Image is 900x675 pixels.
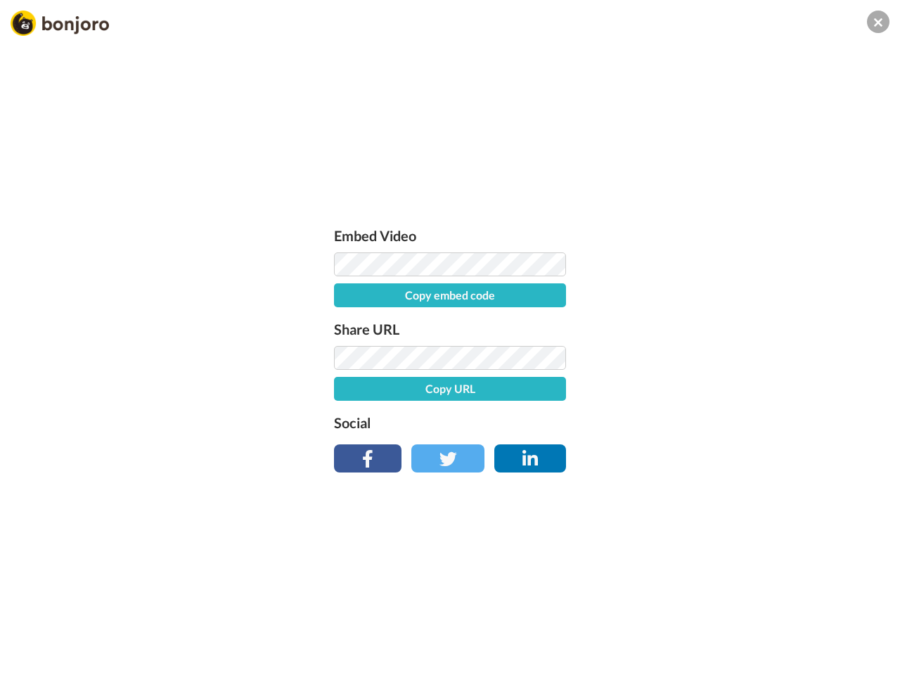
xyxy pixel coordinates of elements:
[334,224,566,247] label: Embed Video
[334,377,566,401] button: Copy URL
[334,318,566,340] label: Share URL
[334,283,566,307] button: Copy embed code
[11,11,109,36] img: Bonjoro Logo
[334,411,566,434] label: Social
